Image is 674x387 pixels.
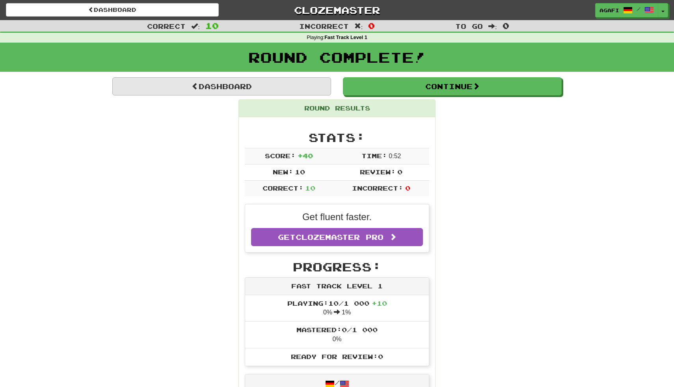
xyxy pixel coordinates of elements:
[600,7,619,14] span: Agafi
[265,152,296,159] span: Score:
[147,22,186,30] span: Correct
[287,299,387,307] span: Playing: 10 / 1 000
[372,299,387,307] span: + 10
[299,22,349,30] span: Incorrect
[637,6,640,12] span: /
[245,295,429,322] li: 0% 1%
[251,228,423,246] a: GetClozemaster Pro
[503,21,509,30] span: 0
[296,326,378,333] span: Mastered: 0 / 1 000
[239,100,435,117] div: Round Results
[389,153,401,159] span: 0 : 52
[295,168,305,176] span: 10
[245,131,429,144] h2: Stats:
[291,353,383,360] span: Ready for Review: 0
[263,184,303,192] span: Correct:
[455,22,483,30] span: To go
[245,278,429,295] div: Fast Track Level 1
[352,184,403,192] span: Incorrect:
[205,21,219,30] span: 10
[273,168,293,176] span: New:
[324,35,367,40] strong: Fast Track Level 1
[3,49,671,65] h1: Round Complete!
[488,23,497,30] span: :
[360,168,396,176] span: Review:
[245,321,429,348] li: 0%
[251,210,423,224] p: Get fluent faster.
[595,3,658,17] a: Agafi /
[296,233,384,241] span: Clozemaster Pro
[343,77,562,95] button: Continue
[405,184,410,192] span: 0
[245,260,429,273] h2: Progress:
[112,77,331,95] a: Dashboard
[305,184,315,192] span: 10
[354,23,363,30] span: :
[298,152,313,159] span: + 40
[397,168,402,176] span: 0
[6,3,219,17] a: Dashboard
[361,152,387,159] span: Time:
[191,23,200,30] span: :
[368,21,375,30] span: 0
[231,3,443,17] a: Clozemaster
